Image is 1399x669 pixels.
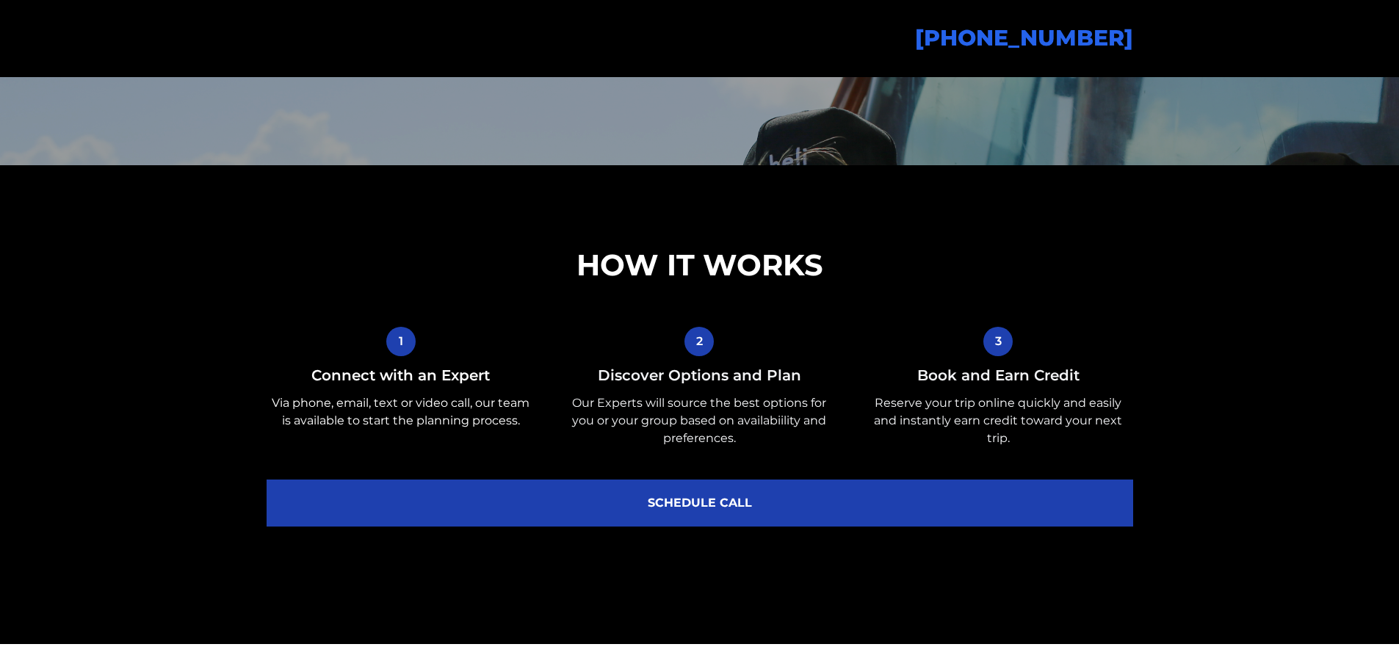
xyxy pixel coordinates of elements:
p: Via phone, email, text or video call, our team is available to start the planning process. [267,394,536,430]
p: Our Experts will source the best options for you or your group based on availabiility and prefere... [565,394,834,447]
button: 1 [386,327,416,356]
button: 3 [983,327,1013,356]
h2: HOW IT WORKS [267,247,1133,283]
h5: Book and Earn Credit [864,365,1133,386]
a: SCHEDULE CALL [267,480,1133,527]
p: Reserve your trip online quickly and easily and instantly earn credit toward your next trip. [864,394,1133,447]
a: [PHONE_NUMBER] [915,24,1133,51]
h5: Discover Options and Plan [565,365,834,386]
button: 2 [684,327,714,356]
h5: Connect with an Expert [267,365,536,386]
